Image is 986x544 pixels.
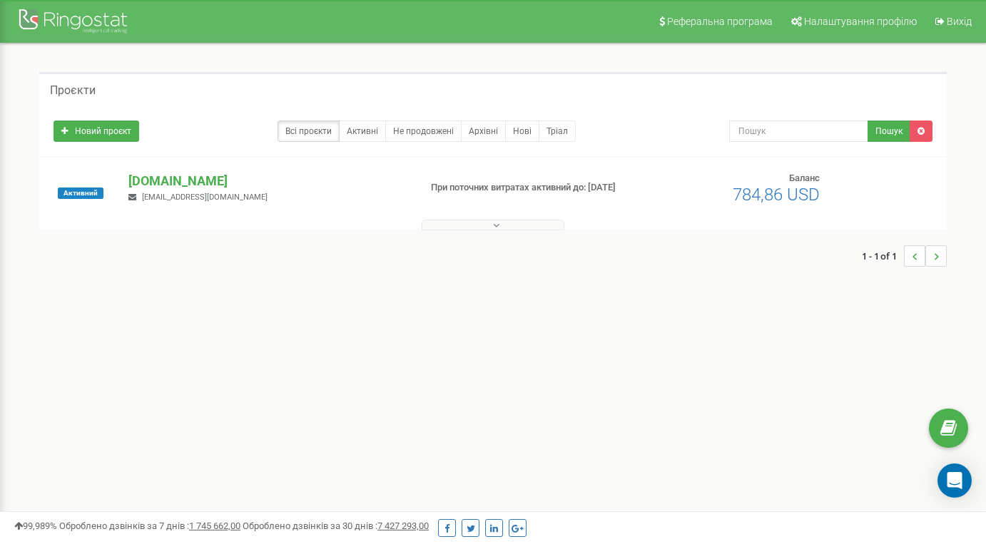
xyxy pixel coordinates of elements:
span: Оброблено дзвінків за 30 днів : [243,520,429,531]
u: 7 427 293,00 [377,520,429,531]
h5: Проєкти [50,84,96,97]
a: Нові [505,120,539,142]
u: 1 745 662,00 [189,520,240,531]
div: Open Intercom Messenger [937,463,972,498]
span: Активний [58,188,103,199]
p: [DOMAIN_NAME] [128,172,407,190]
span: Реферальна програма [667,16,773,27]
nav: ... [862,231,947,281]
a: Не продовжені [385,120,462,142]
p: При поточних витратах активний до: [DATE] [431,181,635,195]
a: Всі проєкти [278,120,340,142]
a: Активні [339,120,386,142]
span: 1 - 1 of 1 [862,245,904,267]
span: Баланс [789,173,820,183]
a: Новий проєкт [54,120,139,142]
a: Архівні [461,120,506,142]
a: Тріал [539,120,576,142]
button: Пошук [868,120,910,142]
input: Пошук [729,120,869,142]
span: Налаштування профілю [804,16,917,27]
span: Оброблено дзвінків за 7 днів : [59,520,240,531]
span: Вихід [947,16,972,27]
span: 99,989% [14,520,57,531]
span: [EMAIL_ADDRESS][DOMAIN_NAME] [142,193,268,202]
span: 784,86 USD [733,185,820,205]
